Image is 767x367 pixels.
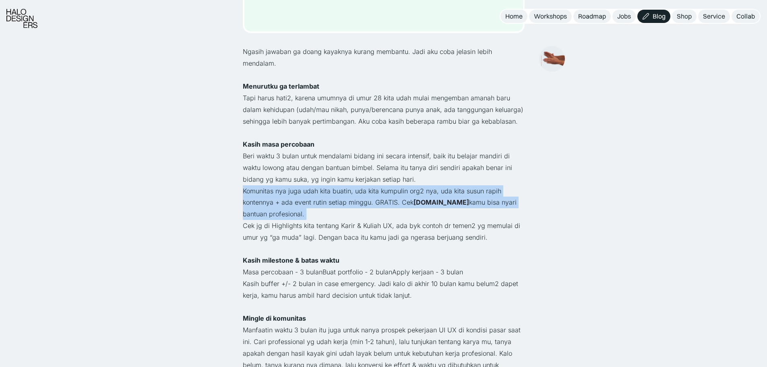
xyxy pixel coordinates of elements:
p: Masa percobaan - 3 bulanBuat portfolio - 2 bulanApply kerjaan - 3 bulan [243,266,525,278]
a: Home [500,10,527,23]
p: ‍ [243,69,525,81]
div: Workshops [534,12,567,21]
p: Cek jg di Highlights kita tentang Karir & Kuliah UX, ada byk contoh dr temen2 yg memulai di umur ... [243,220,525,243]
a: Service [698,10,730,23]
div: Roadmap [578,12,606,21]
a: Blog [637,10,670,23]
p: ‍ [243,127,525,139]
div: Collab [736,12,755,21]
a: [DOMAIN_NAME] [413,198,469,206]
strong: Menurutku ga terlambat [243,82,319,90]
div: Home [505,12,523,21]
div: Jobs [617,12,631,21]
strong: Kasih milestone & batas waktu [243,256,339,264]
strong: Kasih masa percobaan [243,140,314,148]
p: Kasih buffer +/- 2 bulan in case emergency. Jadi kalo di akhir 10 bulan kamu belum2 dapet kerja, ... [243,278,525,301]
strong: Mingle di komunitas [243,314,306,322]
p: ‍ [243,243,525,255]
div: Shop [677,12,692,21]
a: Workshops [529,10,572,23]
p: Ngasih jawaban ga doang kayaknya kurang membantu. Jadi aku coba jelasin lebih mendalam. [243,46,525,69]
a: Roadmap [573,10,611,23]
p: Beri waktu 3 bulan untuk mendalami bidang ini secara intensif, baik itu belajar mandiri di waktu ... [243,150,525,185]
div: Blog [653,12,666,21]
a: Shop [672,10,697,23]
p: Komunitas nya juga udah kita buatin, uda kita kumpulin org2 nya, uda kita susun rapih kontennya +... [243,185,525,220]
div: Service [703,12,725,21]
p: ‍ [243,301,525,313]
a: Collab [732,10,760,23]
p: Tapi harus hati2, karena umumnya di umur 28 kita udah mulai mengemban amanah baru dalam kehidupan... [243,92,525,127]
a: Jobs [612,10,636,23]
